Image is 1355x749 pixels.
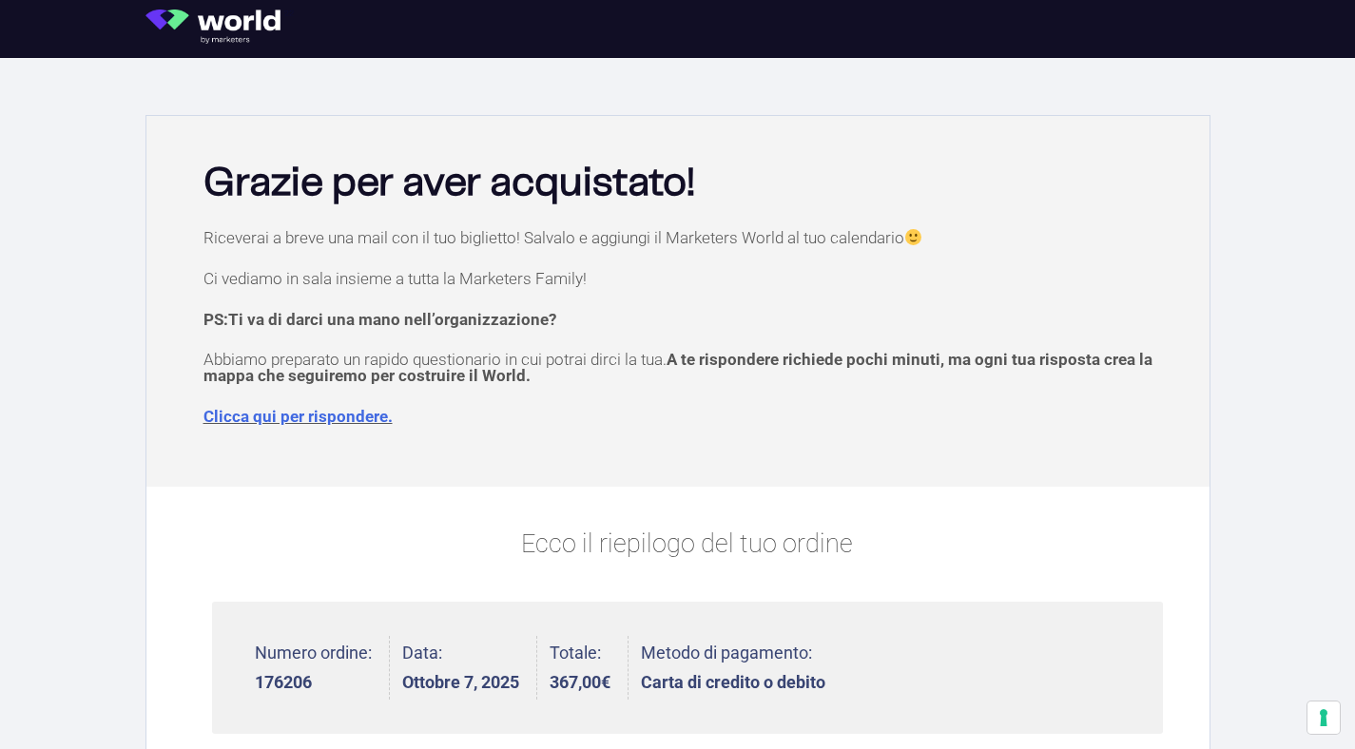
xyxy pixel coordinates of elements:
[228,310,556,329] span: Ti va di darci una mano nell’organizzazione?
[905,229,921,245] img: 🙂
[15,675,72,732] iframe: Customerly Messenger Launcher
[255,674,372,691] strong: 176206
[203,407,393,426] a: Clicca qui per rispondere.
[402,636,537,700] li: Data:
[203,229,1171,246] p: Riceverai a breve una mail con il tuo biglietto! Salvalo e aggiungi il Marketers World al tuo cal...
[212,525,1163,564] p: Ecco il riepilogo del tuo ordine
[203,352,1171,384] p: Abbiamo preparato un rapido questionario in cui potrai dirci la tua.
[550,672,610,692] bdi: 367,00
[1307,701,1340,734] button: Le tue preferenze relative al consenso per le tecnologie di tracciamento
[550,636,629,700] li: Totale:
[402,674,519,691] strong: Ottobre 7, 2025
[203,350,1152,385] span: A te rispondere richiede pochi minuti, ma ogni tua risposta crea la mappa che seguiremo per costr...
[641,674,825,691] strong: Carta di credito o debito
[641,636,825,700] li: Metodo di pagamento:
[203,310,556,329] strong: PS:
[255,636,390,700] li: Numero ordine:
[601,672,610,692] span: €
[203,164,695,202] b: Grazie per aver acquistato!
[203,271,1171,287] p: Ci vediamo in sala insieme a tutta la Marketers Family!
